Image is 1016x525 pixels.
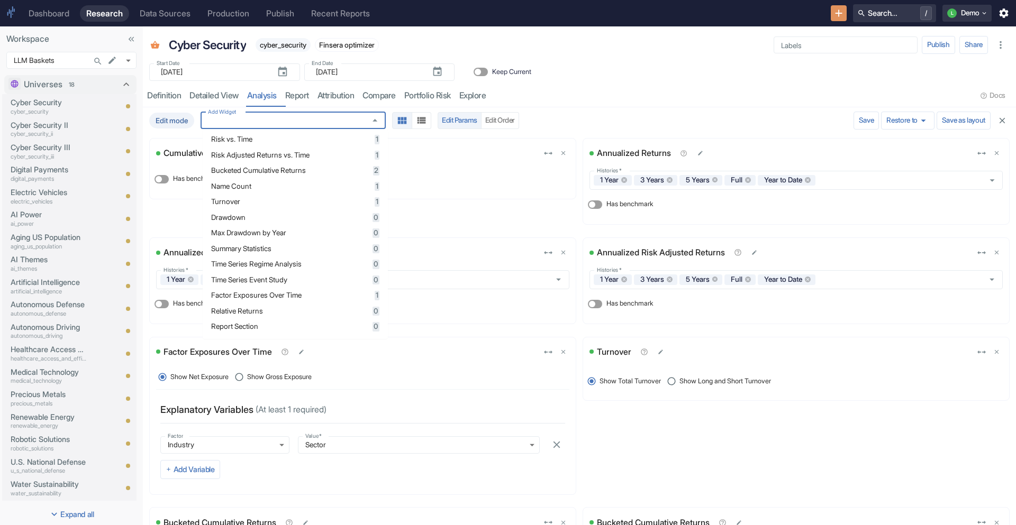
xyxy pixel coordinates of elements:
[368,114,382,127] button: Close
[211,167,370,174] span: Bucketed Cumulative Returns
[597,347,634,357] div: Turnover
[243,85,281,107] a: analysis
[854,112,879,130] button: Save
[11,254,87,265] p: AI Themes
[211,308,369,315] span: Relative Returns
[316,63,423,81] input: yyyy-mm-dd
[11,456,87,475] a: U.S. National Defenseu_s_national_defense
[679,175,723,186] div: 5 Years
[260,5,301,22] a: Publish
[392,112,412,129] button: Grid View
[557,246,569,259] button: delete
[597,167,622,174] label: Histories
[557,346,569,358] button: delete
[298,436,540,453] div: Sector
[157,59,180,67] label: Start Date
[305,432,322,440] label: Value
[881,112,934,130] button: Restore to
[682,274,714,284] span: 5 Years
[375,182,379,191] span: 1
[11,354,87,363] p: healthcare_access_and_efficiency
[11,254,87,273] a: AI Themesai_themes
[373,244,379,254] span: 0
[211,136,371,143] span: Risk vs. Time
[164,247,226,257] div: Annualized Risk
[11,331,87,340] p: autonomous_driving
[481,112,519,129] button: Edit Order
[65,80,78,89] span: 18
[438,112,482,129] button: Edit Params
[11,242,87,251] p: aging_us_population
[11,174,87,183] p: digital_payments
[11,321,87,340] a: Autonomous Drivingautonomous_driving
[724,175,756,186] div: Full
[170,372,229,382] span: Show Net Exposure
[173,174,220,184] span: Has benchmark
[985,173,999,187] button: Open
[80,5,129,22] a: Research
[11,119,87,131] p: Cyber Security II
[201,5,256,22] a: Production
[11,411,87,430] a: Renewable Energyrenewable_energy
[11,456,87,468] p: U.S. National Defense
[133,5,197,22] a: Data Sources
[596,274,623,284] span: 1 Year
[208,108,236,116] label: Add Widget
[162,274,189,284] span: 1 Year
[600,376,661,386] span: Show Total Turnover
[211,323,369,330] span: Report Section
[373,322,379,331] span: 0
[455,85,491,107] a: Explore
[594,175,632,186] div: 1 Year
[977,344,986,361] div: Set Full Width
[760,175,806,185] span: Year to Date
[256,41,311,49] span: cyber_security
[544,145,552,162] div: Set Full Width
[947,8,957,18] div: L
[11,389,87,400] p: Precious Metals
[682,175,714,185] span: 5 Years
[86,8,123,19] div: Research
[11,277,87,288] p: Artificial Intelligence
[169,36,246,54] p: Cyber Security
[211,183,371,190] span: Name Count
[655,346,666,357] button: Edit Widget Name
[758,274,815,285] div: Year to Date
[11,434,87,445] p: Robotic Solutions
[606,199,654,209] span: Has benchmark
[160,436,289,453] div: Industry
[11,478,87,490] p: Water Sustainability
[977,87,1010,104] button: Docs
[991,147,1003,159] button: delete
[315,41,378,49] span: Finsera optimizer
[164,148,241,158] div: Cumulative Returns
[991,346,1003,358] button: delete
[296,346,307,357] button: Edit Widget Name
[11,309,87,318] p: autonomous_defense
[211,229,369,237] span: Max Drawdown by Year
[695,148,706,159] button: Edit Widget Name
[149,116,194,125] span: Edit mode
[160,402,253,417] p: Explanatory Variables
[11,219,87,228] p: ai_power
[211,292,371,299] span: Factor Exposures Over Time
[557,147,569,159] button: delete
[373,260,379,269] span: 0
[11,299,87,318] a: Autonomous Defenseautonomous_defense
[143,85,1016,107] div: resource tabs
[985,273,999,287] button: Open
[11,152,87,161] p: cyber_security_iii
[29,8,69,19] div: Dashboard
[606,299,654,309] span: Has benchmark
[11,344,87,363] a: Healthcare Access and Efficiencyhealthcare_access_and_efficiency
[11,119,87,139] a: Cyber Security IIcyber_security_ii
[11,376,87,385] p: medical_technology
[211,198,371,206] span: Turnover
[11,466,87,475] p: u_s_national_defense
[596,175,623,185] span: 1 Year
[11,164,87,176] p: Digital Payments
[373,166,379,176] span: 2
[11,366,87,385] a: Medical Technologymedical_technology
[11,197,87,206] p: electric_vehicles
[124,32,139,47] button: Collapse Sidebar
